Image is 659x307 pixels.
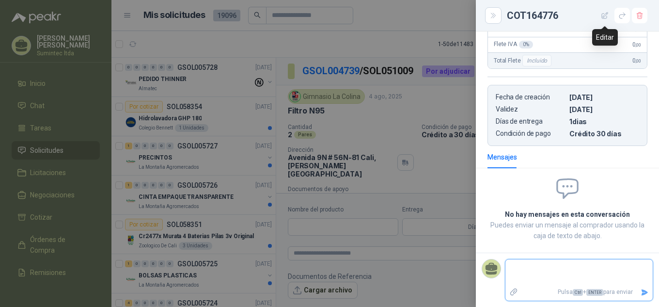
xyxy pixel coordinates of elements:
[635,58,641,64] span: ,00
[632,41,641,48] span: 0
[635,42,641,48] span: ,00
[496,93,565,101] p: Fecha de creación
[522,55,551,66] div: Incluido
[573,289,583,296] span: Ctrl
[487,152,517,162] div: Mensajes
[569,93,639,101] p: [DATE]
[496,129,565,138] p: Condición de pago
[487,209,647,220] h2: No hay mensajes en esta conversación
[569,129,639,138] p: Crédito 30 días
[487,10,499,21] button: Close
[487,220,647,241] p: Puedes enviar un mensaje al comprador usando la caja de texto de abajo.
[496,117,565,126] p: Días de entrega
[632,57,641,64] span: 0
[522,284,637,301] p: Pulsa + para enviar
[586,289,603,296] span: ENTER
[494,55,553,66] span: Total Flete
[496,105,565,113] p: Validez
[637,284,653,301] button: Enviar
[569,117,639,126] p: 1 dias
[505,284,522,301] label: Adjuntar archivos
[507,8,647,23] div: COT164776
[494,41,533,48] span: Flete IVA
[519,41,533,48] div: 0 %
[592,29,618,46] div: Editar
[569,105,639,113] p: [DATE]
